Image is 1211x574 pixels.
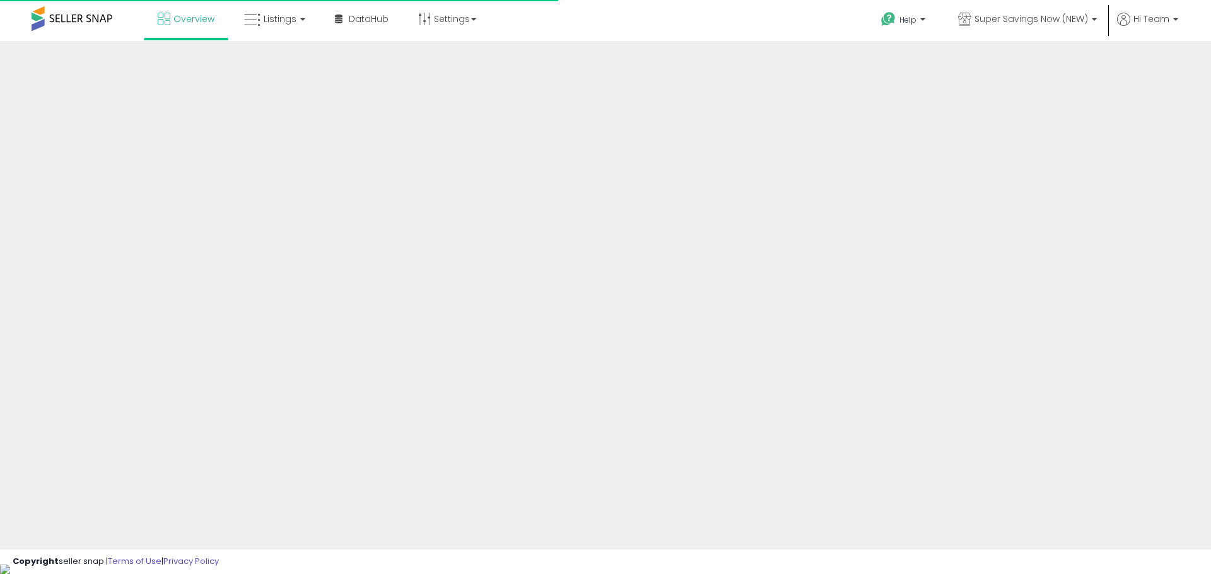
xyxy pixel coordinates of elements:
[871,2,938,41] a: Help
[1117,13,1178,41] a: Hi Team
[1133,13,1169,25] span: Hi Team
[108,555,161,567] a: Terms of Use
[264,13,296,25] span: Listings
[899,14,916,25] span: Help
[173,13,214,25] span: Overview
[13,555,59,567] strong: Copyright
[163,555,219,567] a: Privacy Policy
[880,11,896,27] i: Get Help
[349,13,389,25] span: DataHub
[974,13,1088,25] span: Super Savings Now (NEW)
[13,556,219,568] div: seller snap | |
